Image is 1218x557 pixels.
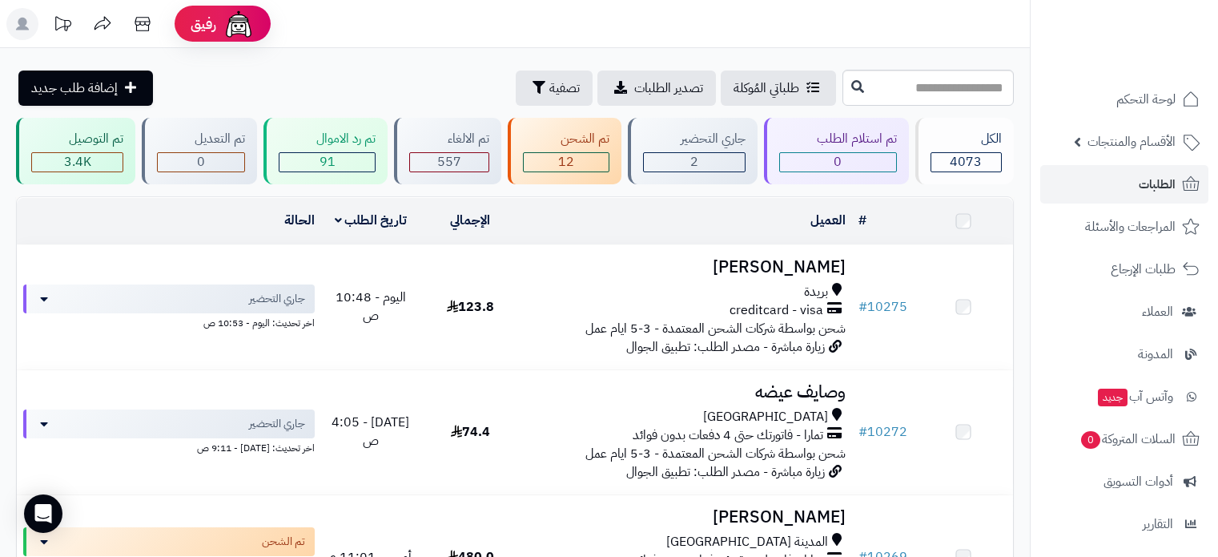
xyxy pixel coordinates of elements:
[626,337,825,357] span: زيارة مباشرة - مصدر الطلب: تطبيق الجوال
[526,258,845,276] h3: [PERSON_NAME]
[24,494,62,533] div: Open Intercom Messenger
[332,413,409,450] span: [DATE] - 4:05 ص
[391,118,504,184] a: تم الالغاء 557
[643,130,746,148] div: جاري التحضير
[1085,216,1176,238] span: المراجعات والأسئلة
[625,118,761,184] a: جاري التحضير 2
[858,297,867,317] span: #
[931,130,1002,148] div: الكل
[1040,165,1208,204] a: الطلبات
[447,297,494,317] span: 123.8
[223,8,255,40] img: ai-face.png
[320,152,336,172] span: 91
[249,416,305,432] span: جاري التحضير
[1040,420,1208,458] a: السلات المتروكة0
[730,301,823,320] span: creditcard - visa
[262,534,305,550] span: تم الشحن
[158,153,244,172] div: 0
[761,118,912,184] a: تم استلام الطلب 0
[18,71,153,106] a: إضافة طلب جديد
[644,153,745,172] div: 2
[42,8,82,44] a: تحديثات المنصة
[734,79,799,98] span: طلباتي المُوكلة
[31,79,118,98] span: إضافة طلب جديد
[1103,470,1173,493] span: أدوات التسويق
[804,283,828,301] span: بريدة
[451,422,490,442] span: 74.4
[633,426,823,445] span: تمارا - فاتورتك حتى 4 دفعات بدون فوائد
[834,152,842,172] span: 0
[191,14,216,34] span: رفيق
[585,444,846,463] span: شحن بواسطة شركات الشحن المعتمدة - 3-5 ايام عمل
[666,533,828,551] span: المدينة [GEOGRAPHIC_DATA]
[597,71,716,106] a: تصدير الطلبات
[1040,377,1208,416] a: وآتس آبجديد
[13,118,139,184] a: تم التوصيل 3.4K
[249,291,305,307] span: جاري التحضير
[1142,301,1173,323] span: العملاء
[912,118,1017,184] a: الكل4073
[858,211,866,230] a: #
[157,130,245,148] div: تم التعديل
[260,118,391,184] a: تم رد الاموال 91
[523,130,609,148] div: تم الشحن
[626,462,825,482] span: زيارة مباشرة - مصدر الطلب: تطبيق الجوال
[450,211,490,230] a: الإجمالي
[1143,513,1173,535] span: التقارير
[23,438,315,455] div: اخر تحديث: [DATE] - 9:11 ص
[524,153,609,172] div: 12
[526,383,845,402] h3: وصايف عيضه
[1096,385,1173,408] span: وآتس آب
[410,153,488,172] div: 557
[197,152,205,172] span: 0
[516,71,593,106] button: تصفية
[1116,88,1176,111] span: لوحة التحكم
[1079,428,1176,450] span: السلات المتروكة
[858,422,907,442] a: #10272
[721,71,836,106] a: طلباتي المُوكلة
[336,288,406,325] span: اليوم - 10:48 ص
[1040,208,1208,246] a: المراجعات والأسئلة
[1109,22,1203,55] img: logo-2.png
[279,130,376,148] div: تم رد الاموال
[549,79,580,98] span: تصفية
[1040,80,1208,119] a: لوحة التحكم
[526,508,845,527] h3: [PERSON_NAME]
[1040,293,1208,331] a: العملاء
[279,153,375,172] div: 91
[1138,343,1173,365] span: المدونة
[139,118,260,184] a: تم التعديل 0
[634,79,703,98] span: تصدير الطلبات
[335,211,408,230] a: تاريخ الطلب
[23,313,315,330] div: اخر تحديث: اليوم - 10:53 ص
[950,152,982,172] span: 4073
[504,118,625,184] a: تم الشحن 12
[1080,430,1101,450] span: 0
[558,152,574,172] span: 12
[585,319,846,338] span: شحن بواسطة شركات الشحن المعتمدة - 3-5 ايام عمل
[858,422,867,442] span: #
[437,152,461,172] span: 557
[409,130,488,148] div: تم الالغاء
[284,211,315,230] a: الحالة
[780,153,896,172] div: 0
[1040,250,1208,289] a: طلبات الإرجاع
[779,130,897,148] div: تم استلام الطلب
[1040,505,1208,543] a: التقارير
[810,211,846,230] a: العميل
[64,152,91,172] span: 3.4K
[1139,173,1176,196] span: الطلبات
[690,152,698,172] span: 2
[32,153,123,172] div: 3411
[1040,462,1208,501] a: أدوات التسويق
[1111,258,1176,281] span: طلبات الإرجاع
[1098,389,1128,406] span: جديد
[31,130,123,148] div: تم التوصيل
[858,297,907,317] a: #10275
[1040,335,1208,373] a: المدونة
[703,408,828,426] span: [GEOGRAPHIC_DATA]
[1087,131,1176,153] span: الأقسام والمنتجات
